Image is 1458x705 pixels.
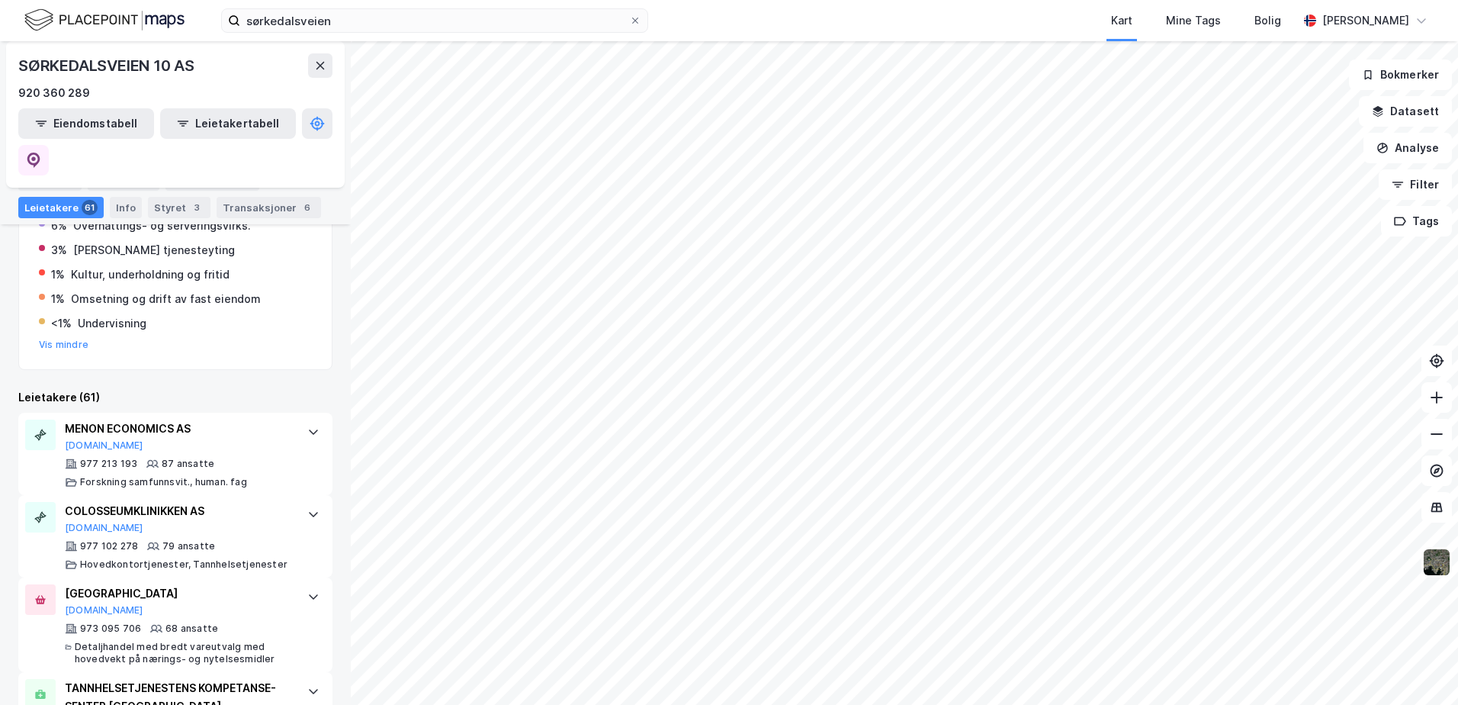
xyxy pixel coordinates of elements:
[217,197,321,218] div: Transaksjoner
[1379,169,1452,200] button: Filter
[1111,11,1132,30] div: Kart
[1363,133,1452,163] button: Analyse
[110,197,142,218] div: Info
[65,604,143,616] button: [DOMAIN_NAME]
[18,84,90,102] div: 920 360 289
[1381,206,1452,237] button: Tags
[51,314,72,333] div: <1%
[71,290,261,308] div: Omsetning og drift av fast eiendom
[65,420,292,438] div: MENON ECONOMICS AS
[71,266,230,284] div: Kultur, underholdning og fritid
[189,200,204,215] div: 3
[65,439,143,452] button: [DOMAIN_NAME]
[162,540,215,552] div: 79 ansatte
[73,217,251,235] div: Overnattings- og serveringsvirks.
[148,197,210,218] div: Styret
[300,200,315,215] div: 6
[80,476,247,488] div: Forskning samfunnsvit., human. fag
[75,641,292,665] div: Detaljhandel med bredt vareutvalg med hovedvekt på nærings- og nytelsesmidler
[51,290,65,308] div: 1%
[1382,632,1458,705] div: Kontrollprogram for chat
[80,540,138,552] div: 977 102 278
[80,458,137,470] div: 977 213 193
[162,458,214,470] div: 87 ansatte
[18,388,332,407] div: Leietakere (61)
[1254,11,1281,30] div: Bolig
[18,197,104,218] div: Leietakere
[78,314,146,333] div: Undervisning
[165,623,218,635] div: 68 ansatte
[18,53,198,78] div: SØRKEDALSVEIEN 10 AS
[39,339,88,351] button: Vis mindre
[24,7,185,34] img: logo.f888ab2527a4732fd821a326f86c7f29.svg
[18,108,154,139] button: Eiendomstabell
[65,502,292,520] div: COLOSSEUMKLINIKKEN AS
[1422,548,1451,577] img: 9k=
[51,217,67,235] div: 6%
[1382,632,1458,705] iframe: Chat Widget
[51,266,65,284] div: 1%
[65,584,292,603] div: [GEOGRAPHIC_DATA]
[1349,60,1452,90] button: Bokmerker
[240,9,629,32] input: Søk på adresse, matrikkel, gårdeiere, leietakere eller personer
[51,241,67,259] div: 3%
[1359,96,1452,127] button: Datasett
[82,200,98,215] div: 61
[1166,11,1221,30] div: Mine Tags
[80,623,141,635] div: 973 095 706
[1322,11,1409,30] div: [PERSON_NAME]
[80,559,287,571] div: Hovedkontortjenester, Tannhelsetjenester
[73,241,235,259] div: [PERSON_NAME] tjenesteyting
[160,108,296,139] button: Leietakertabell
[65,522,143,534] button: [DOMAIN_NAME]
